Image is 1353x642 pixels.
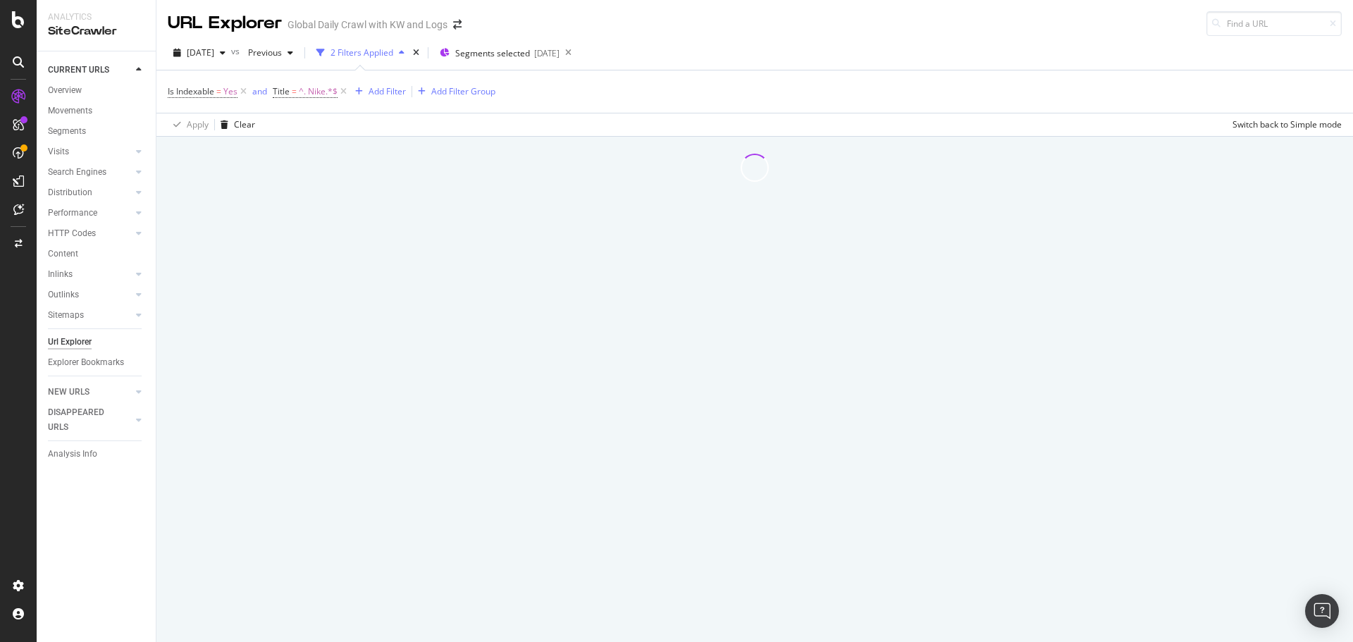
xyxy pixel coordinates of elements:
div: Switch back to Simple mode [1232,118,1342,130]
a: Sitemaps [48,308,132,323]
button: 2 Filters Applied [311,42,410,64]
div: and [252,85,267,97]
div: arrow-right-arrow-left [453,20,462,30]
div: URL Explorer [168,11,282,35]
div: Outlinks [48,288,79,302]
div: Add Filter Group [431,85,495,97]
a: Performance [48,206,132,221]
button: Add Filter [350,83,406,100]
button: Apply [168,113,209,136]
a: Movements [48,104,146,118]
div: Explorer Bookmarks [48,355,124,370]
div: Url Explorer [48,335,92,350]
a: Search Engines [48,165,132,180]
button: [DATE] [168,42,231,64]
div: Apply [187,118,209,130]
span: vs [231,45,242,57]
div: Open Intercom Messenger [1305,594,1339,628]
a: Segments [48,124,146,139]
div: Analytics [48,11,144,23]
div: HTTP Codes [48,226,96,241]
div: Global Daily Crawl with KW and Logs [288,18,447,32]
a: DISAPPEARED URLS [48,405,132,435]
div: Segments [48,124,86,139]
a: Analysis Info [48,447,146,462]
span: = [216,85,221,97]
a: Explorer Bookmarks [48,355,146,370]
span: Yes [223,82,237,101]
div: Distribution [48,185,92,200]
div: Clear [234,118,255,130]
button: and [252,85,267,98]
div: Search Engines [48,165,106,180]
button: Clear [215,113,255,136]
button: Previous [242,42,299,64]
button: Switch back to Simple mode [1227,113,1342,136]
a: Content [48,247,146,261]
div: Add Filter [369,85,406,97]
button: Add Filter Group [412,83,495,100]
div: SiteCrawler [48,23,144,39]
a: Outlinks [48,288,132,302]
div: times [410,46,422,60]
div: Overview [48,83,82,98]
div: Movements [48,104,92,118]
a: CURRENT URLS [48,63,132,78]
button: Segments selected[DATE] [434,42,560,64]
div: Content [48,247,78,261]
div: DISAPPEARED URLS [48,405,119,435]
a: Overview [48,83,146,98]
div: [DATE] [534,47,560,59]
span: 2025 Oct. 1st [187,47,214,58]
div: Analysis Info [48,447,97,462]
div: 2 Filters Applied [330,47,393,58]
a: HTTP Codes [48,226,132,241]
div: Inlinks [48,267,73,282]
span: Segments selected [455,47,530,59]
span: ^. Nike.*$ [299,82,338,101]
span: Is Indexable [168,85,214,97]
span: Title [273,85,290,97]
span: = [292,85,297,97]
a: Visits [48,144,132,159]
a: Distribution [48,185,132,200]
div: NEW URLS [48,385,89,400]
span: Previous [242,47,282,58]
div: Sitemaps [48,308,84,323]
input: Find a URL [1206,11,1342,36]
a: NEW URLS [48,385,132,400]
div: Performance [48,206,97,221]
div: CURRENT URLS [48,63,109,78]
div: Visits [48,144,69,159]
a: Url Explorer [48,335,146,350]
a: Inlinks [48,267,132,282]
